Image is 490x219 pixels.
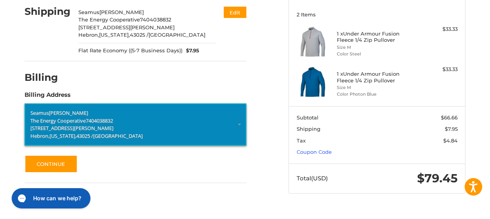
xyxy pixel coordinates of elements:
[93,132,143,139] span: [GEOGRAPHIC_DATA]
[337,71,416,84] h4: 1 x Under Armour Fusion Fleece 1/4 Zip Pullover
[25,5,71,18] h2: Shipping
[78,24,175,30] span: [STREET_ADDRESS][PERSON_NAME]
[78,9,99,15] span: Seamus
[140,16,171,23] span: 7404038832
[224,7,246,18] button: Edit
[297,11,458,18] h3: 2 Items
[337,44,416,51] li: Size M
[297,126,320,132] span: Shipping
[99,9,144,15] span: [PERSON_NAME]
[30,125,113,132] span: [STREET_ADDRESS][PERSON_NAME]
[182,47,200,55] span: $7.95
[149,32,205,38] span: [GEOGRAPHIC_DATA]
[297,174,328,182] span: Total (USD)
[130,32,149,38] span: 43025 /
[78,47,182,55] span: Flat Rate Economy ((5-7 Business Days))
[445,126,458,132] span: $7.95
[337,51,416,57] li: Color Steel
[8,185,93,211] iframe: Gorgias live chat messenger
[76,132,93,139] span: 43025 /
[297,114,318,121] span: Subtotal
[337,91,416,98] li: Color Photon Blue
[417,171,458,185] span: $79.45
[86,117,113,124] span: 7404038832
[417,66,457,73] div: $33.33
[99,32,130,38] span: [US_STATE],
[25,155,78,173] button: Continue
[443,137,458,144] span: $4.84
[297,137,306,144] span: Tax
[441,114,458,121] span: $66.66
[30,132,50,139] span: Hebron,
[25,71,70,84] h2: Billing
[78,32,99,38] span: Hebron,
[25,103,246,146] a: Enter or select a different address
[25,91,71,103] legend: Billing Address
[417,25,457,33] div: $33.33
[337,30,416,43] h4: 1 x Under Armour Fusion Fleece 1/4 Zip Pullover
[30,117,86,124] span: The Energy Cooperative
[49,109,88,116] span: [PERSON_NAME]
[50,132,76,139] span: [US_STATE],
[337,84,416,91] li: Size M
[78,16,140,23] span: The Energy Cooperative
[30,109,49,116] span: Seamus
[297,149,332,155] a: Coupon Code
